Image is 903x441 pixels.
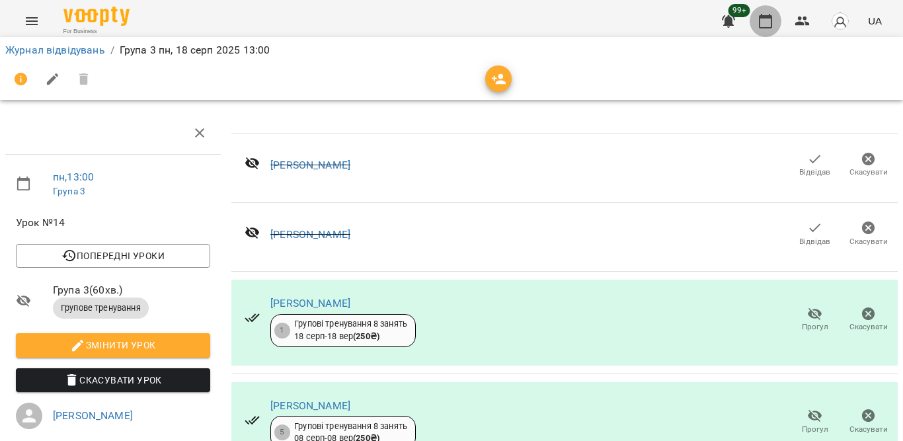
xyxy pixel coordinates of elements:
[16,244,210,268] button: Попередні уроки
[26,372,200,388] span: Скасувати Урок
[5,42,898,58] nav: breadcrumb
[63,7,130,26] img: Voopty Logo
[110,42,114,58] li: /
[270,399,350,412] a: [PERSON_NAME]
[868,14,882,28] span: UA
[16,215,210,231] span: Урок №14
[274,424,290,440] div: 5
[353,331,379,341] b: ( 250 ₴ )
[63,27,130,36] span: For Business
[26,337,200,353] span: Змінити урок
[53,409,133,422] a: [PERSON_NAME]
[270,159,350,171] a: [PERSON_NAME]
[120,42,270,58] p: Група 3 пн, 18 серп 2025 13:00
[294,318,407,342] div: Групові тренування 8 занять 18 серп - 18 вер
[16,5,48,37] button: Menu
[53,302,149,314] span: Групове тренування
[788,301,842,339] button: Прогул
[849,424,888,435] span: Скасувати
[802,424,828,435] span: Прогул
[842,147,895,184] button: Скасувати
[842,404,895,441] button: Скасувати
[5,44,105,56] a: Журнал відвідувань
[274,323,290,339] div: 1
[26,248,200,264] span: Попередні уроки
[53,171,94,183] a: пн , 13:00
[788,216,842,253] button: Відвідав
[16,368,210,392] button: Скасувати Урок
[270,228,350,241] a: [PERSON_NAME]
[799,167,830,178] span: Відвідав
[799,236,830,247] span: Відвідав
[863,9,887,33] button: UA
[53,282,210,298] span: Група 3 ( 60 хв. )
[849,321,888,333] span: Скасувати
[16,333,210,357] button: Змінити урок
[849,167,888,178] span: Скасувати
[802,321,828,333] span: Прогул
[842,216,895,253] button: Скасувати
[831,12,849,30] img: avatar_s.png
[842,301,895,339] button: Скасувати
[849,236,888,247] span: Скасувати
[53,186,85,196] a: Група 3
[270,297,350,309] a: [PERSON_NAME]
[788,147,842,184] button: Відвідав
[788,404,842,441] button: Прогул
[728,4,750,17] span: 99+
